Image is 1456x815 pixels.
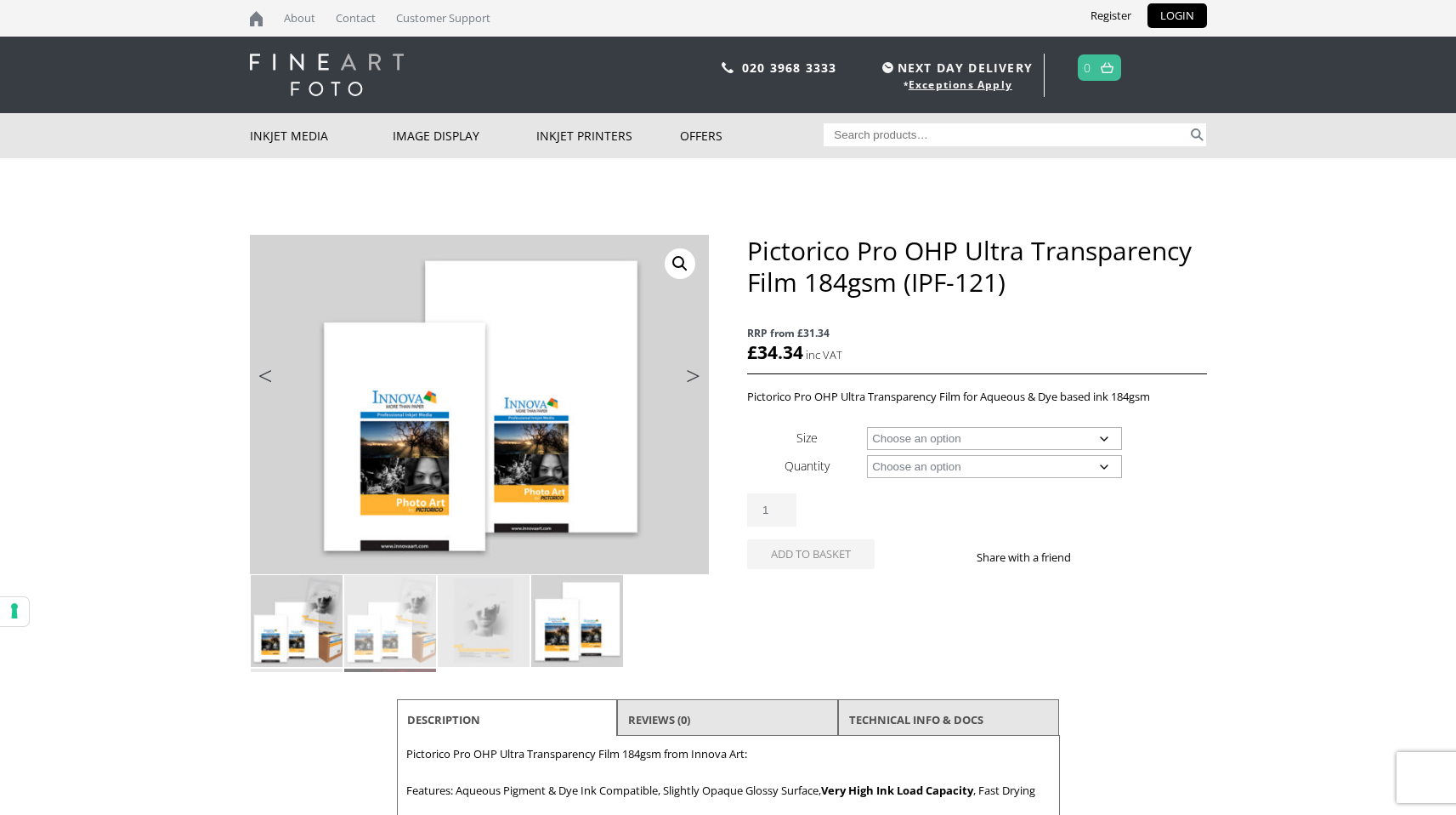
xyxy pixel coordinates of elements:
[406,744,1051,764] p: Pictorico Pro OHP Ultra Transparency Film 184gsm from Innova Art:
[1091,550,1105,564] img: facebook sharing button
[250,54,404,96] img: logo-white.svg
[824,123,1187,146] input: Search products…
[909,77,1012,92] a: Exceptions Apply
[747,340,757,364] span: £
[536,113,680,158] a: Inkjet Printers
[344,575,436,667] img: Pictorico Pro OHP Ultra Transparency Film 184gsm (IPF-121) - Image 2
[1084,55,1091,80] a: 0
[1078,3,1144,28] a: Register
[785,458,830,474] label: Quantity
[747,235,1206,298] h1: Pictorico Pro OHP Ultra Transparency Film 184gsm (IPF-121)
[742,60,837,76] a: 020 3968 3333
[878,58,1033,77] span: NEXT DAY DELIVERY
[747,387,1206,407] p: Pictorico Pro OHP Ultra Transparency Film for Aqueous & Dye based ink 184gsm
[747,493,796,527] input: Product quantity
[1112,550,1125,564] img: twitter sharing button
[406,781,1051,801] p: Features: Aqueous Pigment & Dye Ink Compatible, Slightly Opaque Glossy Surface, , Fast Drying
[747,323,1206,343] span: RRP from £31.34
[747,340,803,364] bdi: 34.34
[680,113,824,158] a: Offers
[628,704,690,735] a: Reviews (0)
[821,783,973,798] strong: Very High Ink Load Capacity
[1101,62,1113,73] img: basket.svg
[665,248,695,279] a: View full-screen image gallery
[344,669,436,761] img: Pictorico Pro OHP Ultra Transparency Film 184gsm (IPF-121) - Image 6
[407,704,480,735] a: Description
[977,548,1091,567] p: Share with a friend
[747,539,875,569] button: Add to basket
[1147,3,1207,28] a: LOGIN
[531,575,623,667] img: Pictorico Pro OHP Ultra Transparency Film 184gsm (IPF-121) - Image 4
[251,669,343,761] img: Pictorico Pro OHP Ultra Transparency Film 184gsm (IPF-121) - Image 5
[882,62,893,73] img: time.svg
[722,62,734,73] img: phone.svg
[438,575,530,667] img: Pictorico Pro OHP Ultra Transparency Film 184gsm (IPF-121) - Image 3
[1132,550,1146,564] img: email sharing button
[250,113,394,158] a: Inkjet Media
[1187,123,1207,146] button: Search
[251,575,343,667] img: Pictorico Pro OHP Ultra Transparency Film 184gsm (IPF-121)
[796,430,818,446] label: Size
[393,113,536,158] a: Image Display
[849,704,983,735] a: TECHNICAL INFO & DOCS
